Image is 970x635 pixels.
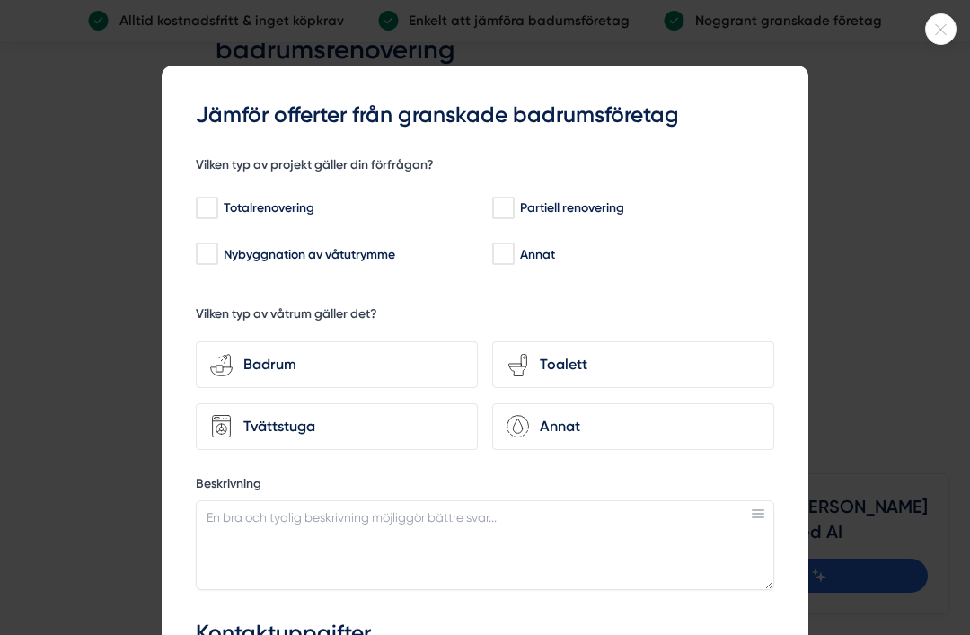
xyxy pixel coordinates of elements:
h3: Jämför offerter från granskade badrumsföretag [196,100,774,131]
h5: Vilken typ av projekt gäller din förfrågan? [196,156,434,179]
input: Partiell renovering [492,199,513,217]
h5: Vilken typ av våtrum gäller det? [196,305,377,328]
input: Nybyggnation av våtutrymme [196,245,216,263]
input: Annat [492,245,513,263]
label: Beskrivning [196,475,774,498]
input: Totalrenovering [196,199,216,217]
